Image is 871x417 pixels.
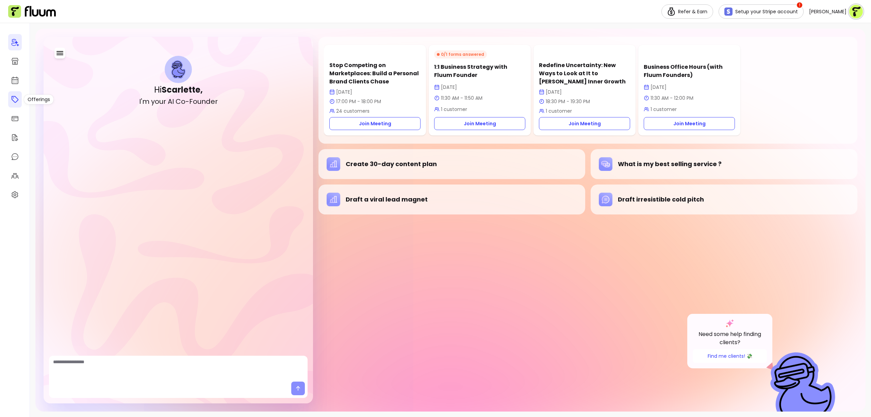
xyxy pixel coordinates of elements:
[726,319,734,327] img: AI Co-Founder gradient star
[215,97,218,106] div: r
[599,193,612,206] img: Draft irresistible cold pitch
[599,157,849,171] div: What is my best selling service ?
[8,110,22,127] a: Sales
[154,84,203,95] h1: Hi
[434,106,525,113] p: 1 customer
[327,193,340,206] img: Draft a viral lead magnet
[809,8,847,15] span: [PERSON_NAME]
[719,4,804,19] a: Setup your Stripe account
[8,167,22,184] a: Clients
[211,97,215,106] div: e
[644,63,735,79] p: Business Office Hours (with Fluum Founders)
[172,97,174,106] div: I
[809,5,863,18] button: avatar[PERSON_NAME]
[329,89,421,95] p: [DATE]
[151,97,155,106] div: y
[329,117,421,130] a: Join Meeting
[193,97,197,106] div: o
[434,50,487,59] div: 0 / 1 forms answered
[539,89,630,95] p: [DATE]
[724,7,733,16] img: Stripe Icon
[155,97,159,106] div: o
[168,97,172,106] div: A
[539,98,630,105] p: 18:30 PM - 19:30 PM
[329,108,421,114] p: 24 customers
[8,129,22,146] a: Forms
[8,187,22,203] a: Settings
[141,97,142,106] div: '
[644,106,735,113] p: 1 customer
[693,349,767,363] button: Find me clients! 💸
[434,84,525,91] p: [DATE]
[327,157,577,171] div: Create 30-day content plan
[693,330,767,347] p: Need some help finding clients?
[139,97,141,106] div: I
[539,117,630,130] a: Join Meeting
[159,97,163,106] div: u
[8,34,22,50] a: Home
[329,98,421,105] p: 17:00 PM - 18:00 PM
[142,97,149,106] div: m
[849,5,863,18] img: avatar
[644,95,735,101] p: 11:30 AM - 12:00 PM
[163,97,166,106] div: r
[539,108,630,114] p: 1 customer
[796,2,803,9] span: !
[8,72,22,89] a: Calendar
[599,157,612,171] img: What is my best selling service ?
[661,4,713,19] a: Refer & Earn
[539,61,630,86] p: Redefine Uncertainty: New Ways to Look at It to [PERSON_NAME] Inner Growth
[201,97,206,106] div: n
[8,91,22,108] a: Offerings
[162,84,203,95] b: Scarlette ,
[176,97,181,106] div: C
[206,97,211,106] div: d
[8,53,22,69] a: Storefront
[185,97,189,106] div: -
[53,358,303,379] textarea: Ask me anything...
[189,97,193,106] div: F
[434,117,525,130] a: Join Meeting
[327,193,577,206] div: Draft a viral lead magnet
[434,63,525,79] p: 1:1 Business Strategy with Fluum Founder
[599,193,849,206] div: Draft irresistible cold pitch
[8,148,22,165] a: My Messages
[181,97,185,106] div: o
[171,60,185,78] img: AI Co-Founder avatar
[24,95,53,104] div: Offerings
[644,117,735,130] a: Join Meeting
[8,5,56,18] img: Fluum Logo
[329,61,421,86] p: Stop Competing on Marketplaces: Build a Personal Brand Clients Chase
[644,84,735,91] p: [DATE]
[327,157,340,171] img: Create 30-day content plan
[434,95,525,101] p: 11:30 AM - 11:50 AM
[197,97,201,106] div: u
[139,97,218,106] h2: I'm your AI Co-Founder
